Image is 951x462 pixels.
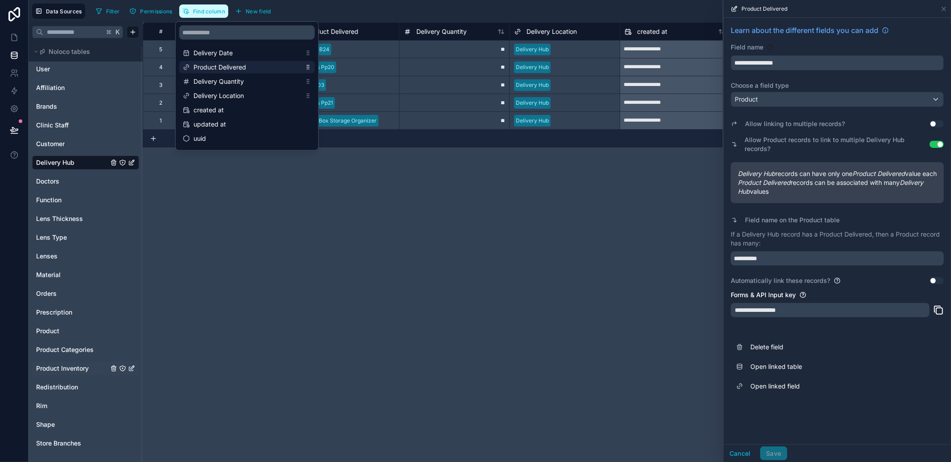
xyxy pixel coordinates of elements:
span: Rim [36,401,47,410]
em: Product Delivered [738,179,790,186]
span: Product Delivered [306,27,358,36]
div: Store Branches [32,436,139,450]
span: Lens Type [36,233,67,242]
a: Shape [36,420,108,429]
a: Clinic Staff [36,121,108,130]
span: Data Sources [46,8,82,15]
label: Automatically link these records? [731,276,830,285]
div: Delivery Hub [516,99,549,107]
span: Filter [106,8,120,15]
span: Prescription [36,308,72,317]
a: Permissions [126,4,179,18]
div: 1 [160,117,162,124]
span: Delivery Location [527,27,577,36]
em: Delivery Hub [738,170,775,177]
span: Lens Thickness [36,214,83,223]
label: Allow Product records to link to multiple Delivery Hub records? [745,135,930,153]
div: Customer [32,137,139,151]
span: Permissions [140,8,172,15]
span: Lenses [36,252,58,261]
button: Data Sources [32,4,85,19]
a: Product [36,327,108,335]
div: Shape [32,417,139,432]
a: Rim [36,401,108,410]
span: Function [36,196,62,204]
span: Material [36,270,61,279]
div: 3 [159,82,162,89]
div: Lenses [32,249,139,263]
p: If a Delivery Hub record has a Product Delivered, then a Product record has many: [731,230,944,248]
div: Affiliation [32,81,139,95]
span: Product Categories [36,345,94,354]
div: Delivery Hub [32,155,139,170]
div: Redistribution [32,380,139,394]
span: Clinic Staff [36,121,69,130]
a: Open linked table [731,357,944,376]
button: Find column [179,4,228,18]
span: User [36,65,50,74]
span: Customer [36,139,65,148]
span: Delivery Hub [36,158,74,167]
span: records can be associated with many values [738,178,937,196]
a: Function [36,196,108,204]
a: Brands [36,102,108,111]
a: Prescription [36,308,108,317]
label: Forms & API Input key [731,290,796,299]
span: updated at [193,120,301,129]
div: Eyewear Box Storage Organizer [295,117,377,125]
span: created at [637,27,667,36]
div: Doctors [32,174,139,188]
div: Material [32,268,139,282]
span: Product Delivered [193,63,301,72]
a: Customer [36,139,108,148]
div: Delivery Hub [516,63,549,71]
span: Store Branches [36,439,81,448]
span: Doctors [36,177,59,186]
div: Delivery Hub [516,117,549,125]
div: Function [32,193,139,207]
div: Prescription [32,305,139,319]
span: Shape [36,420,55,429]
span: created at [193,106,301,114]
a: Delivery Hub [36,158,108,167]
em: Product Delivered [852,170,905,177]
div: Clinic Staff [32,118,139,132]
div: Product Inventory [32,361,139,376]
span: Delivery Quantity [416,27,467,36]
a: Lenses [36,252,108,261]
div: 2 [159,99,162,106]
a: Material [36,270,108,279]
a: Product Inventory [36,364,108,373]
a: Redistribution [36,383,108,392]
span: Brands [36,102,57,111]
span: Find column [193,8,225,15]
span: Delivery Quantity [193,77,301,86]
div: Delivery Hub [516,45,549,53]
a: Open linked field [731,376,944,396]
a: Lens Type [36,233,108,242]
span: K [115,29,121,35]
span: Delete field [750,343,879,352]
button: Noloco tables [32,45,134,58]
div: 4 [159,64,163,71]
div: Rim [32,399,139,413]
a: Orders [36,289,108,298]
span: Product Inventory [36,364,89,373]
a: Lens Thickness [36,214,108,223]
span: Noloco tables [49,47,90,56]
a: User [36,65,108,74]
span: Product [36,327,59,335]
span: Delivery Date [193,49,301,57]
a: Affiliation [36,83,108,92]
div: Orders [32,286,139,301]
div: 5 [159,46,162,53]
div: Lens Type [32,230,139,245]
label: Field name on the Product table [745,216,840,225]
div: User [32,62,139,76]
button: New field [232,4,274,18]
label: Choose a field type [731,81,944,90]
div: scrollable content [176,22,318,150]
span: Redistribution [36,383,78,392]
button: Product [731,92,944,107]
a: Learn about the different fields you can add [731,25,889,36]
